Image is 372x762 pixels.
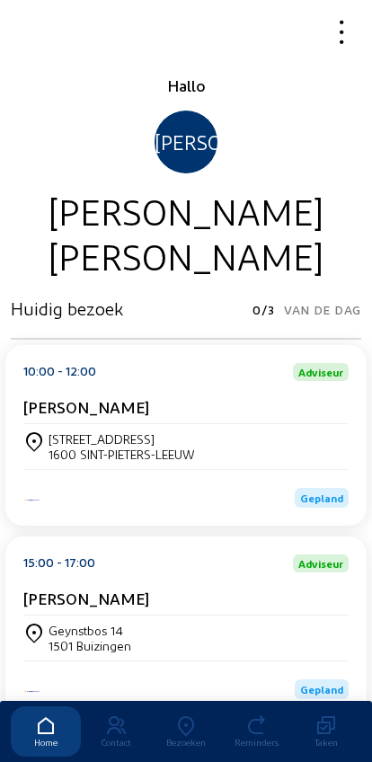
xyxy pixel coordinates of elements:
[49,431,195,447] div: [STREET_ADDRESS]
[23,498,41,502] img: Energy Protect Ramen & Deuren
[300,683,343,696] span: Gepland
[291,737,361,748] div: Taken
[49,447,195,462] div: 1600 SINT-PIETERS-LEEUW
[23,589,149,607] cam-card-title: [PERSON_NAME]
[291,706,361,757] a: Taken
[23,363,96,381] div: 10:00 - 12:00
[23,689,41,694] img: Energy Protect Dak- & gevelrenovatie
[49,623,131,638] div: Geynstbos 14
[11,75,361,96] div: Hallo
[23,397,149,416] cam-card-title: [PERSON_NAME]
[151,737,221,748] div: Bezoeken
[11,188,361,233] div: [PERSON_NAME]
[300,492,343,504] span: Gepland
[252,297,275,323] span: 0/3
[151,706,221,757] a: Bezoeken
[298,558,343,569] span: Adviseur
[11,233,361,278] div: [PERSON_NAME]
[221,737,291,748] div: Reminders
[23,554,95,572] div: 15:00 - 17:00
[11,297,123,319] h3: Huidig bezoek
[11,737,81,748] div: Home
[221,706,291,757] a: Reminders
[284,297,361,323] span: Van de dag
[81,737,151,748] div: Contact
[49,638,131,653] div: 1501 Buizingen
[11,706,81,757] a: Home
[81,706,151,757] a: Contact
[155,111,217,173] div: [PERSON_NAME]
[298,367,343,377] span: Adviseur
